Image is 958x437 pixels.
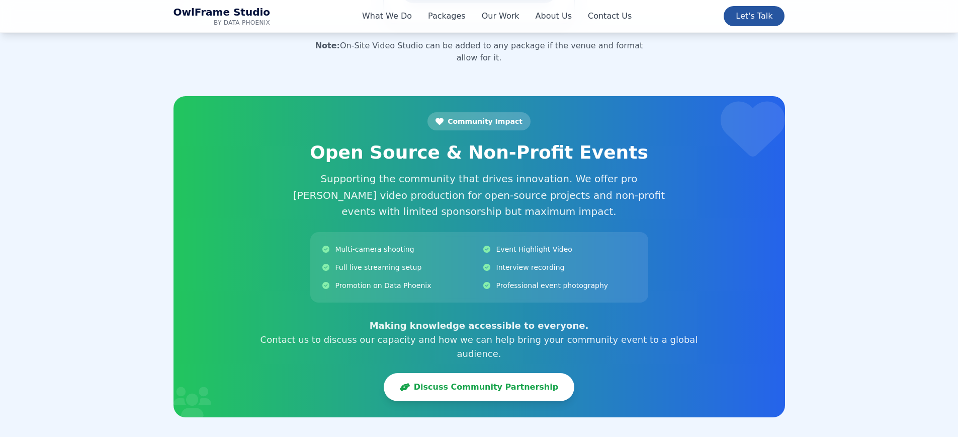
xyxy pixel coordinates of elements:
span: Community Impact [448,116,522,126]
a: Packages [428,10,466,22]
strong: Note: [315,41,340,50]
a: OwlFrame Studio Home [173,6,271,27]
span: Event Highlight Video [496,244,572,254]
a: About Us [536,10,572,22]
span: Professional event photography [496,280,608,290]
a: What We Do [362,10,412,22]
p: On-Site Video Studio can be added to any package if the venue and format allow for it. [310,40,648,64]
span: Multi-camera shooting [335,244,414,254]
p: Supporting the community that drives innovation. We offer pro [PERSON_NAME] video production for ... [286,171,672,220]
span: Full live streaming setup [335,262,422,272]
span: Promotion on Data Phoenix [335,280,431,290]
span: OwlFrame Studio [173,6,271,19]
p: Contact us to discuss our capacity and how we can help bring your community event to a global aud... [254,319,705,361]
span: by Data Phoenix [173,19,271,27]
span: Interview recording [496,262,565,272]
a: Discuss Community Partnership [384,373,574,401]
a: Our Work [482,10,519,22]
a: Let's Talk [724,6,785,26]
a: Contact Us [588,10,632,22]
h3: Open Source & Non-Profit Events [254,142,705,163]
strong: Making knowledge accessible to everyone. [370,320,589,331]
